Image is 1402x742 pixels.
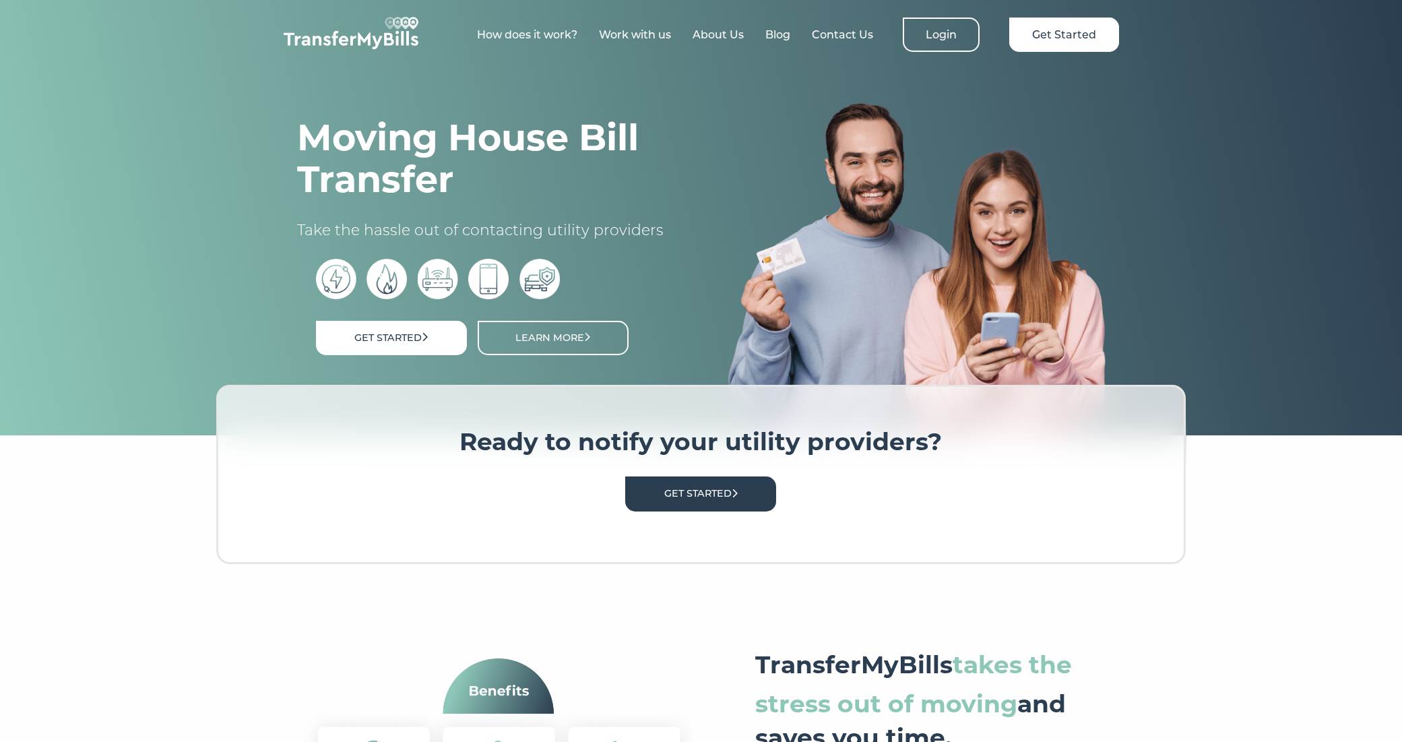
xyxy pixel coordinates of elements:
a: Get Started [1009,18,1119,52]
img: TransferMyBills.com - Helping ease the stress of moving [284,17,418,49]
a: Get Started [316,321,467,355]
strong: takes the stress out of moving [755,650,1072,718]
a: Learn More [478,321,629,355]
a: Get Started [625,476,776,511]
img: image%203.png [728,102,1106,435]
img: phone bill icon [468,259,509,299]
a: Work with us [599,28,671,41]
a: Contact Us [812,28,873,41]
h3: Ready to notify your utility providers? [259,427,1144,457]
p: Take the hassle out of contacting utility providers [297,220,674,241]
a: How does it work? [477,28,577,41]
img: electric bills icon [316,259,356,299]
img: car insurance icon [519,259,560,299]
img: broadband icon [418,259,458,299]
a: About Us [693,28,744,41]
a: Blog [765,28,790,41]
h1: Moving House Bill Transfer [297,117,674,200]
img: gas bills icon [367,259,407,299]
a: Login [903,18,980,52]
